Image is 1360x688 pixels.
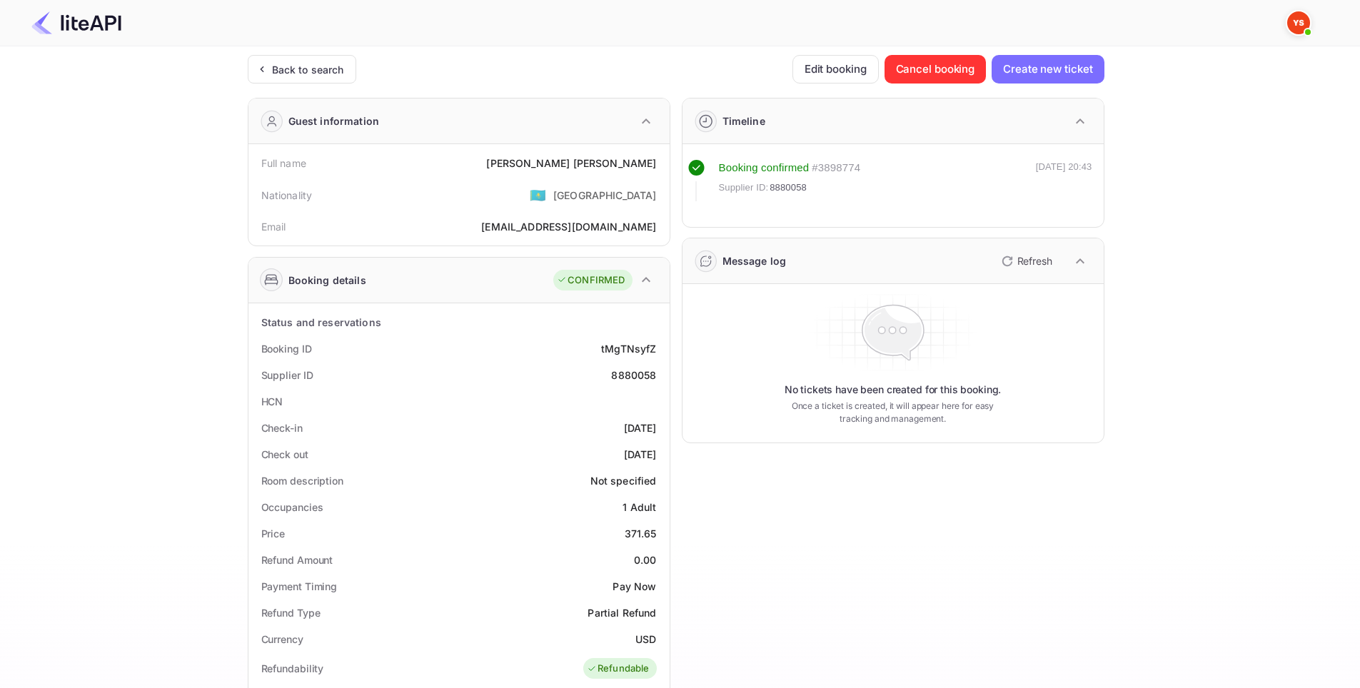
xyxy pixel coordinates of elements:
[261,394,283,409] div: HCN
[770,181,807,195] span: 8880058
[261,341,312,356] div: Booking ID
[261,420,303,435] div: Check-in
[611,368,656,383] div: 8880058
[792,55,879,84] button: Edit booking
[885,55,987,84] button: Cancel booking
[719,160,810,176] div: Booking confirmed
[625,526,657,541] div: 371.65
[780,400,1006,425] p: Once a ticket is created, it will appear here for easy tracking and management.
[992,55,1104,84] button: Create new ticket
[261,188,313,203] div: Nationality
[553,188,657,203] div: [GEOGRAPHIC_DATA]
[634,552,657,567] div: 0.00
[481,219,656,234] div: [EMAIL_ADDRESS][DOMAIN_NAME]
[486,156,656,171] div: [PERSON_NAME] [PERSON_NAME]
[261,447,308,462] div: Check out
[272,62,344,77] div: Back to search
[261,219,286,234] div: Email
[261,579,338,594] div: Payment Timing
[1017,253,1052,268] p: Refresh
[261,552,333,567] div: Refund Amount
[261,500,323,515] div: Occupancies
[588,605,656,620] div: Partial Refund
[261,315,381,330] div: Status and reservations
[288,273,366,288] div: Booking details
[785,383,1002,397] p: No tickets have been created for this booking.
[590,473,657,488] div: Not specified
[719,181,769,195] span: Supplier ID:
[624,447,657,462] div: [DATE]
[261,605,321,620] div: Refund Type
[31,11,121,34] img: LiteAPI Logo
[812,160,860,176] div: # 3898774
[557,273,625,288] div: CONFIRMED
[261,526,286,541] div: Price
[1036,160,1092,201] div: [DATE] 20:43
[261,156,306,171] div: Full name
[635,632,656,647] div: USD
[530,182,546,208] span: United States
[261,473,343,488] div: Room description
[613,579,656,594] div: Pay Now
[722,253,787,268] div: Message log
[993,250,1058,273] button: Refresh
[261,661,324,676] div: Refundability
[623,500,656,515] div: 1 Adult
[624,420,657,435] div: [DATE]
[261,632,303,647] div: Currency
[261,368,313,383] div: Supplier ID
[601,341,656,356] div: tMgTNsyfZ
[1287,11,1310,34] img: Yandex Support
[587,662,650,676] div: Refundable
[288,113,380,128] div: Guest information
[722,113,765,128] div: Timeline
